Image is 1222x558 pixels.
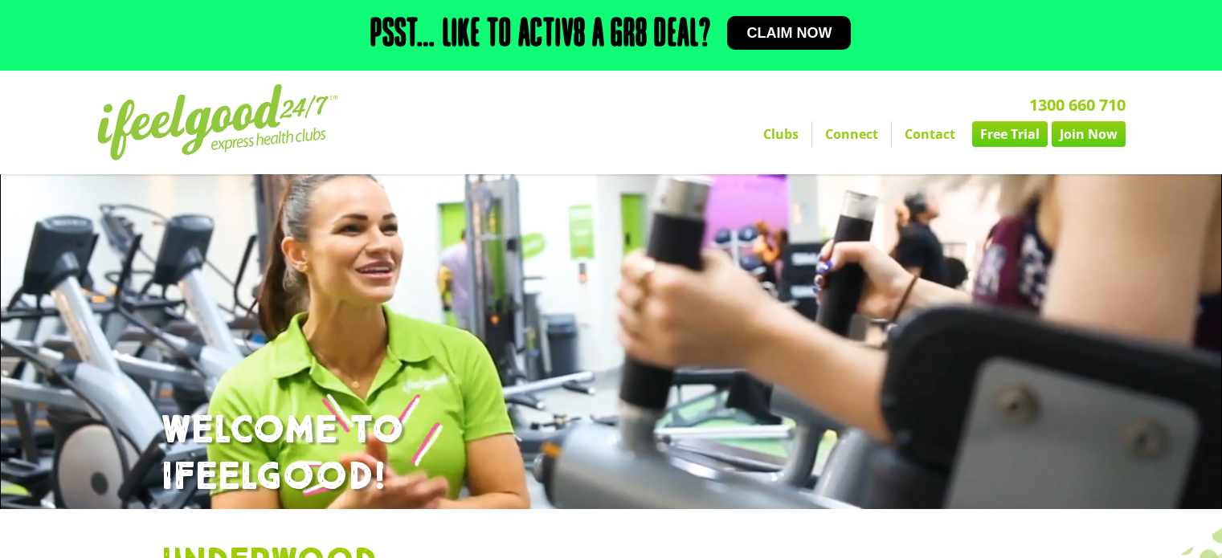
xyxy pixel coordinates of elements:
a: Clubs [750,121,811,147]
h1: WELCOME TO IFEELGOOD! [161,408,1061,500]
h2: Psst… Like to Activ8 a Gr8 Deal? [370,16,711,55]
nav: Menu [463,121,1126,147]
a: Free Trial [972,121,1048,147]
a: Join Now [1052,121,1126,147]
a: Connect [812,121,891,147]
a: 1300 660 710 [1029,94,1126,116]
a: Contact [892,121,968,147]
a: Claim now [727,16,851,50]
span: Claim now [746,26,832,40]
